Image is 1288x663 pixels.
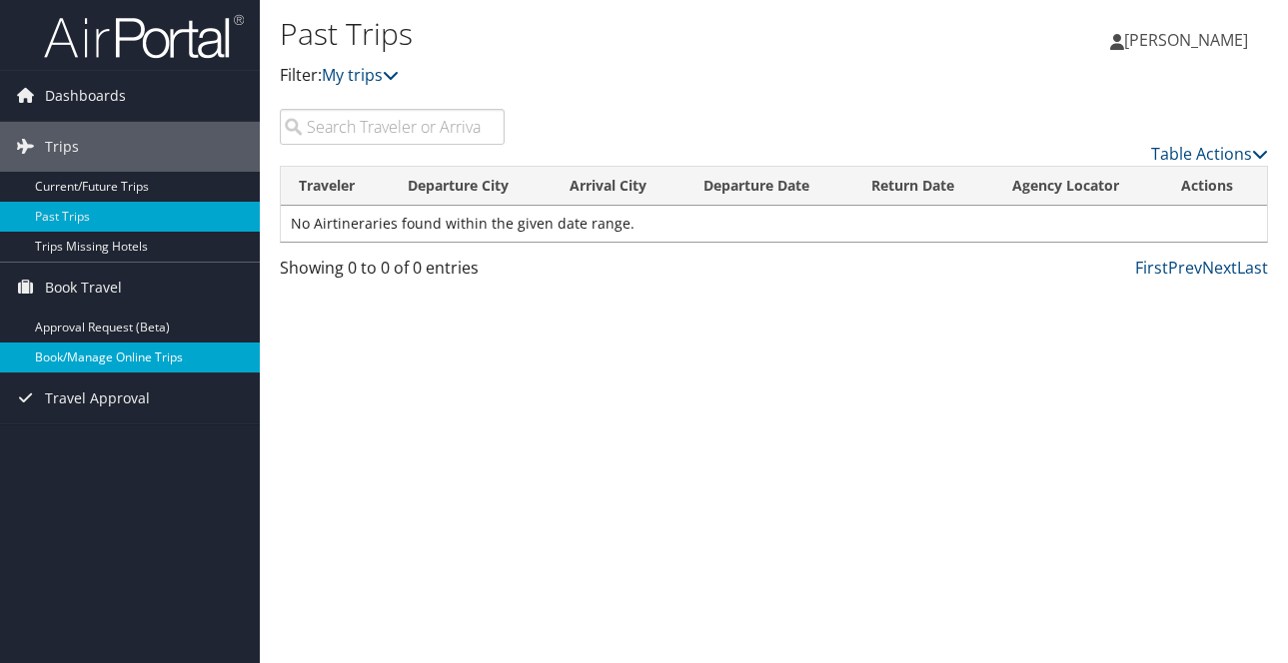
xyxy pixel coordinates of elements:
img: airportal-logo.png [44,13,244,60]
a: Prev [1168,257,1202,279]
span: [PERSON_NAME] [1124,29,1248,51]
th: Departure Date: activate to sort column ascending [685,167,853,206]
a: [PERSON_NAME] [1110,10,1268,70]
div: Showing 0 to 0 of 0 entries [280,256,505,290]
span: Dashboards [45,71,126,121]
a: Last [1237,257,1268,279]
a: Table Actions [1151,143,1268,165]
p: Filter: [280,63,938,89]
th: Return Date: activate to sort column ascending [853,167,994,206]
input: Search Traveler or Arrival City [280,109,505,145]
a: My trips [322,64,399,86]
a: First [1135,257,1168,279]
th: Departure City: activate to sort column ascending [390,167,552,206]
span: Travel Approval [45,373,150,423]
h1: Past Trips [280,13,938,55]
span: Book Travel [45,263,122,313]
th: Traveler: activate to sort column ascending [281,167,390,206]
span: Trips [45,122,79,172]
th: Arrival City: activate to sort column ascending [552,167,685,206]
td: No Airtineraries found within the given date range. [281,206,1267,242]
th: Actions [1163,167,1267,206]
a: Next [1202,257,1237,279]
th: Agency Locator: activate to sort column ascending [994,167,1163,206]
